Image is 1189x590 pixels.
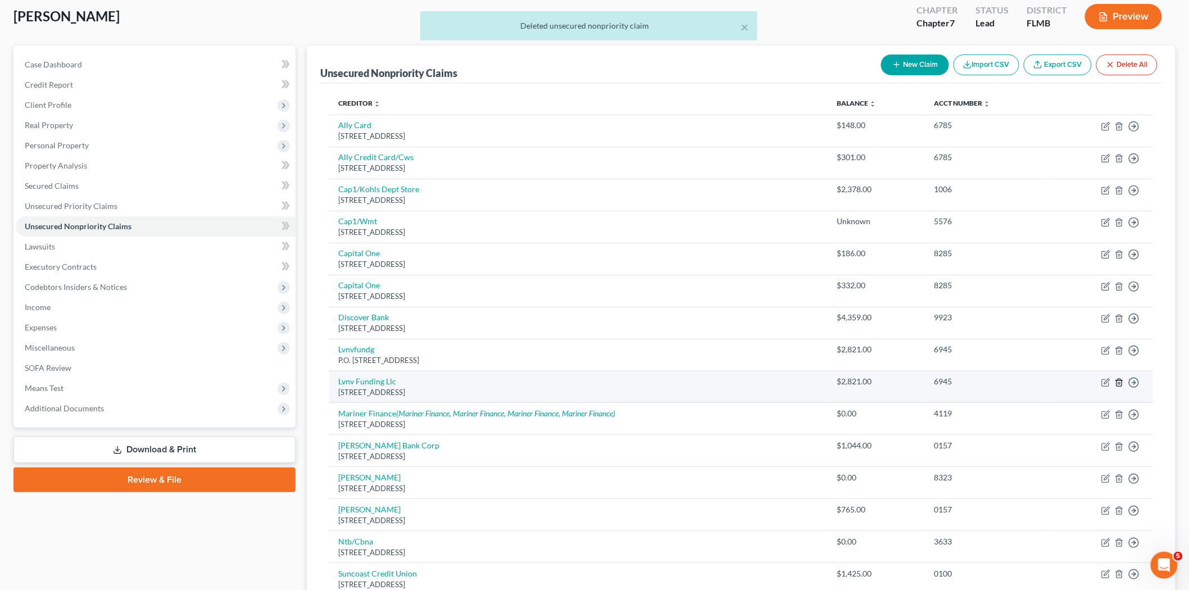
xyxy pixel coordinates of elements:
i: unfold_more [983,101,990,107]
div: [STREET_ADDRESS] [338,323,819,334]
a: Secured Claims [16,176,296,196]
span: Unsecured Nonpriority Claims [25,221,131,231]
div: Unsecured Nonpriority Claims [320,66,457,80]
div: [STREET_ADDRESS] [338,291,819,302]
span: Case Dashboard [25,60,82,69]
div: [STREET_ADDRESS] [338,131,819,142]
a: Lvnv Funding Llc [338,376,396,386]
div: $0.00 [837,472,916,483]
div: [STREET_ADDRESS] [338,547,819,558]
a: [PERSON_NAME] Bank Corp [338,441,439,450]
div: [STREET_ADDRESS] [338,227,819,238]
button: Delete All [1096,55,1158,75]
span: Property Analysis [25,161,87,170]
i: unfold_more [374,101,380,107]
span: Expenses [25,323,57,332]
div: 3633 [934,536,1041,547]
div: 6785 [934,120,1041,131]
a: Acct Number unfold_more [934,99,990,107]
button: × [741,20,748,34]
div: 9923 [934,312,1041,323]
span: Client Profile [25,100,71,110]
i: (Mariner Finance, Mariner Finance, Mariner Finance, Mariner Finance) [396,409,615,418]
div: [STREET_ADDRESS] [338,387,819,398]
a: Mariner Finance(Mariner Finance, Mariner Finance, Mariner Finance, Mariner Finance) [338,409,615,418]
div: $4,359.00 [837,312,916,323]
span: Codebtors Insiders & Notices [25,282,127,292]
div: $765.00 [837,504,916,515]
div: [STREET_ADDRESS] [338,579,819,590]
span: SOFA Review [25,363,71,373]
div: 5576 [934,216,1041,227]
div: 0157 [934,440,1041,451]
a: Unsecured Priority Claims [16,196,296,216]
div: [STREET_ADDRESS] [338,195,819,206]
span: Miscellaneous [25,343,75,352]
span: Income [25,302,51,312]
a: Credit Report [16,75,296,95]
a: Lvnvfundg [338,344,374,354]
a: Capital One [338,248,380,258]
a: Review & File [13,468,296,492]
div: [STREET_ADDRESS] [338,163,819,174]
a: Ally Card [338,120,371,130]
div: $1,425.00 [837,568,916,579]
div: 8285 [934,248,1041,259]
div: Deleted unsecured nonpriority claim [429,20,748,31]
div: Unknown [837,216,916,227]
span: Real Property [25,120,73,130]
span: Executory Contracts [25,262,97,271]
i: unfold_more [870,101,877,107]
div: [STREET_ADDRESS] [338,515,819,526]
div: $2,378.00 [837,184,916,195]
div: [STREET_ADDRESS] [338,259,819,270]
div: District [1027,4,1067,17]
div: $0.00 [837,408,916,419]
div: $186.00 [837,248,916,259]
div: P.O. [STREET_ADDRESS] [338,355,819,366]
a: [PERSON_NAME] [338,473,401,482]
span: Additional Documents [25,403,104,413]
div: 4119 [934,408,1041,419]
div: 0100 [934,568,1041,579]
button: Preview [1085,4,1162,29]
span: [PERSON_NAME] [13,8,120,24]
a: Discover Bank [338,312,389,322]
span: Credit Report [25,80,73,89]
div: 6945 [934,344,1041,355]
a: SOFA Review [16,358,296,378]
div: 0157 [934,504,1041,515]
div: $301.00 [837,152,916,163]
div: $0.00 [837,536,916,547]
span: 5 [1174,552,1183,561]
div: [STREET_ADDRESS] [338,419,819,430]
div: 6785 [934,152,1041,163]
div: $332.00 [837,280,916,291]
a: Ally Credit Card/Cws [338,152,414,162]
a: Suncoast Credit Union [338,569,417,578]
div: $2,821.00 [837,376,916,387]
a: Executory Contracts [16,257,296,277]
button: New Claim [881,55,949,75]
a: Creditor unfold_more [338,99,380,107]
div: $1,044.00 [837,440,916,451]
div: 6945 [934,376,1041,387]
span: Secured Claims [25,181,79,190]
div: $2,821.00 [837,344,916,355]
div: Chapter [916,4,957,17]
a: Property Analysis [16,156,296,176]
a: Lawsuits [16,237,296,257]
span: Unsecured Priority Claims [25,201,117,211]
button: Import CSV [954,55,1019,75]
span: Lawsuits [25,242,55,251]
iframe: Intercom live chat [1151,552,1178,579]
div: [STREET_ADDRESS] [338,483,819,494]
span: Means Test [25,383,63,393]
a: Cap1/Wmt [338,216,377,226]
a: Export CSV [1024,55,1092,75]
a: Capital One [338,280,380,290]
div: 8323 [934,472,1041,483]
div: Status [975,4,1009,17]
a: Unsecured Nonpriority Claims [16,216,296,237]
a: Ntb/Cbna [338,537,373,546]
